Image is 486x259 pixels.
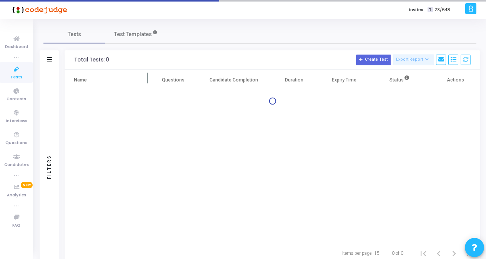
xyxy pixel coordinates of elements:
[10,2,67,17] img: logo
[7,96,26,103] span: Contests
[12,222,20,229] span: FAQ
[7,192,26,199] span: Analytics
[4,162,29,168] span: Candidates
[434,7,450,13] span: 23/648
[342,250,373,257] div: Items per page:
[10,74,22,81] span: Tests
[356,55,391,65] button: Create Test
[409,7,424,13] label: Invites:
[392,250,403,257] div: 0 of 0
[5,140,27,146] span: Questions
[74,57,109,63] div: Total Tests: 0
[46,125,53,209] div: Filters
[6,118,27,125] span: Interviews
[65,70,148,91] th: Name
[68,30,81,38] span: Tests
[430,70,480,91] th: Actions
[198,70,269,91] th: Candidate Completion
[269,70,319,91] th: Duration
[319,70,369,91] th: Expiry Time
[114,30,152,38] span: Test Templates
[21,182,33,188] span: New
[374,250,379,257] div: 15
[5,44,28,50] span: Dashboard
[393,55,434,65] button: Export Report
[148,70,198,91] th: Questions
[428,7,433,13] span: T
[369,70,430,91] th: Status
